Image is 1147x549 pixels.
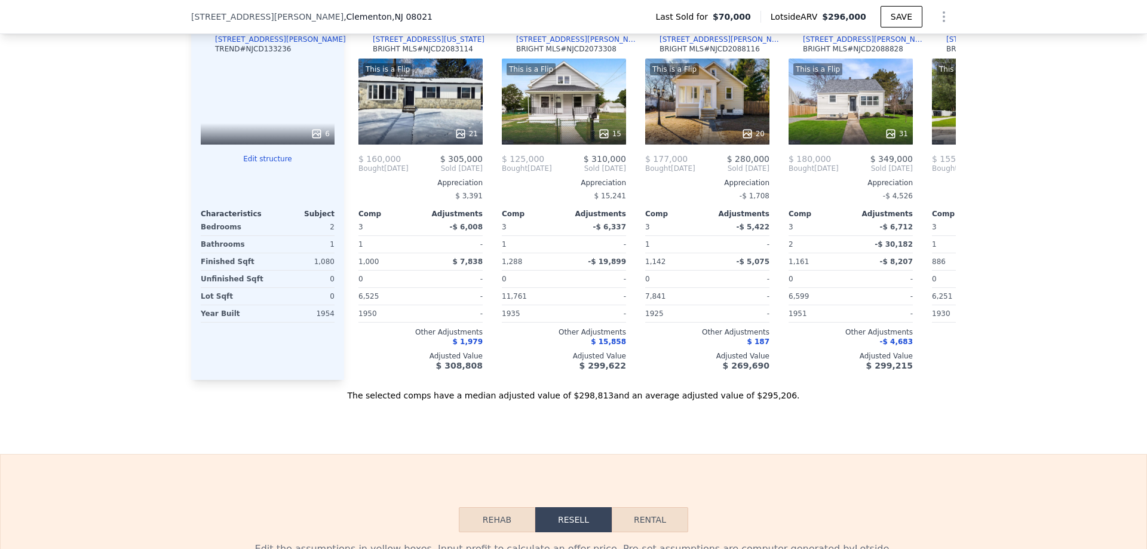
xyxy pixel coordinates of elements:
div: This is a Flip [507,63,556,75]
span: $ 305,000 [440,154,483,164]
div: 1 [932,236,992,253]
span: $ 15,241 [594,192,626,200]
div: Appreciation [645,178,769,188]
div: - [710,288,769,305]
div: This is a Flip [937,63,986,75]
span: -$ 6,712 [880,223,913,231]
span: 3 [358,223,363,231]
div: 1935 [502,305,562,322]
div: [STREET_ADDRESS] [946,35,1017,44]
span: Last Sold for [655,11,713,23]
div: Appreciation [358,178,483,188]
span: 0 [358,275,363,283]
div: Adjusted Value [358,351,483,361]
span: -$ 5,422 [737,223,769,231]
a: [STREET_ADDRESS][PERSON_NAME] [502,35,640,44]
div: Adjustments [564,209,626,219]
div: [DATE] [789,164,839,173]
div: Bedrooms [201,219,265,235]
div: Comp [502,209,564,219]
span: $70,000 [713,11,751,23]
div: Adjustments [707,209,769,219]
div: Finished Sqft [201,253,265,270]
span: 3 [932,223,937,231]
div: - [423,236,483,253]
span: $ 308,808 [436,361,483,370]
div: [DATE] [932,164,982,173]
div: Other Adjustments [645,327,769,337]
span: 3 [502,223,507,231]
div: Lot Sqft [201,288,265,305]
span: 0 [502,275,507,283]
span: 6,251 [932,292,952,300]
div: BRIGHT MLS # NJCD2083114 [373,44,473,54]
a: [STREET_ADDRESS][PERSON_NAME] [645,35,784,44]
a: [STREET_ADDRESS][US_STATE] [358,35,484,44]
div: - [853,288,913,305]
div: BRIGHT MLS # NJCD2088828 [803,44,903,54]
div: 31 [885,128,908,140]
span: -$ 6,008 [450,223,483,231]
span: 6,525 [358,292,379,300]
span: 6,599 [789,292,809,300]
span: 0 [645,275,650,283]
span: Sold [DATE] [695,164,769,173]
button: Edit structure [201,154,335,164]
div: Adjustments [851,209,913,219]
div: 0 [270,288,335,305]
button: Rental [612,507,688,532]
span: Bought [789,164,814,173]
div: BRIGHT MLS # NJCD2088116 [660,44,760,54]
div: [STREET_ADDRESS][PERSON_NAME] [660,35,784,44]
span: Bought [358,164,384,173]
span: -$ 8,207 [880,257,913,266]
div: Comp [358,209,421,219]
div: Adjusted Value [789,351,913,361]
span: $ 125,000 [502,154,544,164]
div: BRIGHT MLS # NJCD2076938 [946,44,1047,54]
span: 886 [932,257,946,266]
div: [DATE] [502,164,552,173]
div: This is a Flip [793,63,842,75]
div: Subject [268,209,335,219]
div: - [423,288,483,305]
div: This is a Flip [650,63,699,75]
a: [STREET_ADDRESS][PERSON_NAME] [789,35,927,44]
div: Appreciation [502,178,626,188]
div: Comp [645,209,707,219]
div: Comp [789,209,851,219]
div: 1925 [645,305,705,322]
span: Bought [645,164,671,173]
span: $ 3,391 [455,192,483,200]
div: 1 [502,236,562,253]
span: $ 299,622 [579,361,626,370]
div: [STREET_ADDRESS][PERSON_NAME] [803,35,927,44]
div: [DATE] [358,164,409,173]
div: Adjusted Value [645,351,769,361]
span: $ 180,000 [789,154,831,164]
div: Comp [932,209,994,219]
span: [STREET_ADDRESS][PERSON_NAME] [191,11,344,23]
span: 7,841 [645,292,665,300]
span: Bought [932,164,958,173]
span: $ 160,000 [358,154,401,164]
div: Appreciation [932,178,1056,188]
span: 3 [645,223,650,231]
span: $ 177,000 [645,154,688,164]
span: $ 155,000 [932,154,974,164]
div: 20 [741,128,765,140]
div: Other Adjustments [789,327,913,337]
div: - [853,305,913,322]
span: , NJ 08021 [392,12,433,22]
span: $296,000 [822,12,866,22]
div: - [710,271,769,287]
button: Resell [535,507,612,532]
span: -$ 30,182 [875,240,913,249]
span: Sold [DATE] [552,164,626,173]
button: Rehab [459,507,535,532]
span: 0 [789,275,793,283]
span: 1,161 [789,257,809,266]
div: Bathrooms [201,236,265,253]
div: - [853,271,913,287]
span: $ 310,000 [584,154,626,164]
